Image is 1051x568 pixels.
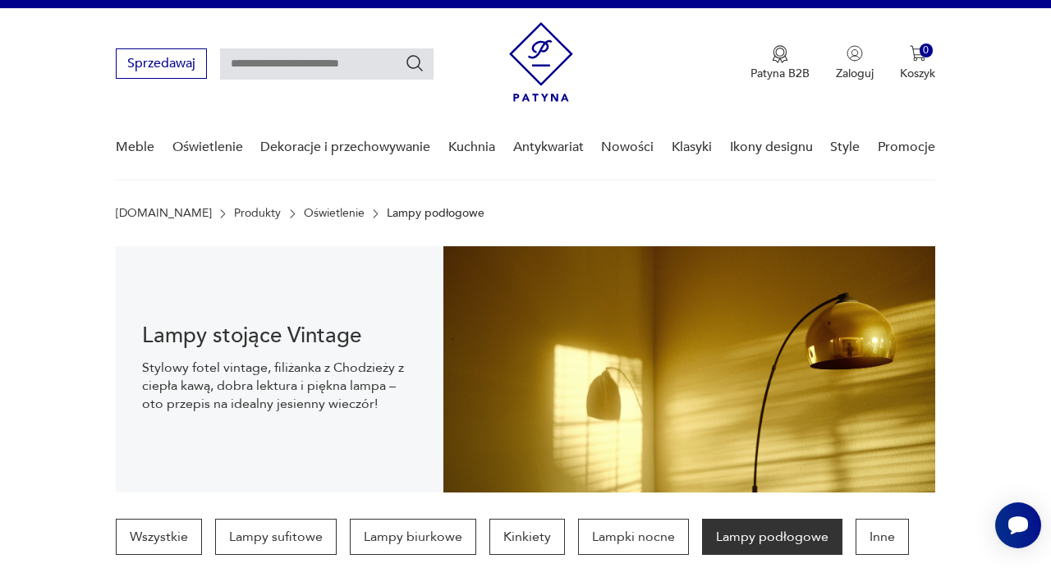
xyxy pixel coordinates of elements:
[260,116,430,179] a: Dekoracje i przechowywanie
[900,45,935,81] button: 0Koszyk
[750,66,810,81] p: Patyna B2B
[489,519,565,555] a: Kinkiety
[116,59,207,71] a: Sprzedawaj
[878,116,935,179] a: Promocje
[672,116,712,179] a: Klasyki
[750,45,810,81] button: Patyna B2B
[601,116,654,179] a: Nowości
[910,45,926,62] img: Ikona koszyka
[772,45,788,63] img: Ikona medalu
[920,44,934,57] div: 0
[116,48,207,79] button: Sprzedawaj
[116,207,212,220] a: [DOMAIN_NAME]
[836,66,874,81] p: Zaloguj
[836,45,874,81] button: Zaloguj
[172,116,243,179] a: Oświetlenie
[215,519,337,555] a: Lampy sufitowe
[509,22,573,102] img: Patyna - sklep z meblami i dekoracjami vintage
[448,116,495,179] a: Kuchnia
[234,207,281,220] a: Produkty
[304,207,365,220] a: Oświetlenie
[995,502,1041,548] iframe: Smartsupp widget button
[750,45,810,81] a: Ikona medaluPatyna B2B
[405,53,425,73] button: Szukaj
[443,246,935,492] img: 10e6338538aad63f941a4120ddb6aaec.jpg
[730,116,813,179] a: Ikony designu
[142,326,417,346] h1: Lampy stojące Vintage
[830,116,860,179] a: Style
[847,45,863,62] img: Ikonka użytkownika
[116,519,202,555] a: Wszystkie
[900,66,935,81] p: Koszyk
[513,116,584,179] a: Antykwariat
[578,519,689,555] a: Lampki nocne
[387,207,484,220] p: Lampy podłogowe
[116,116,154,179] a: Meble
[142,359,417,413] p: Stylowy fotel vintage, filiżanka z Chodzieży z ciepła kawą, dobra lektura i piękna lampa – oto pr...
[856,519,909,555] a: Inne
[702,519,842,555] a: Lampy podłogowe
[350,519,476,555] a: Lampy biurkowe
